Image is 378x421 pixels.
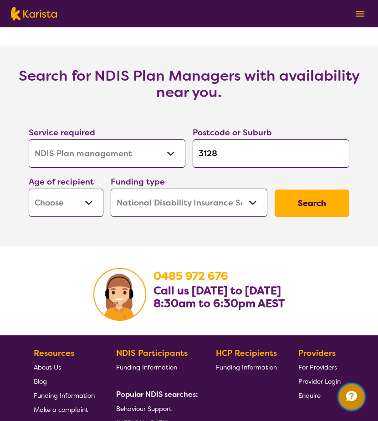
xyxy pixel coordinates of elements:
span: About Us [34,363,61,371]
b: Providers [298,348,336,359]
span: Enquire [298,391,321,400]
label: Age of recipient [29,176,94,187]
label: Service required [29,127,95,138]
img: Karista Client Service [93,268,146,321]
b: Popular NDIS searches: [116,390,198,399]
img: menu [356,11,364,17]
span: Make a complaint [34,406,88,414]
b: NDIS Participants [116,348,188,359]
h3: Search for NDIS Plan Managers with availability near you. [7,67,371,100]
b: HCP Recipients [216,348,277,359]
span: Blog [34,377,47,385]
a: Make a complaint [34,402,95,416]
b: 8:30am to 6:30pm AEST [153,296,285,311]
b: Call us [DATE] to [DATE] [153,283,281,298]
a: Behaviour Support [116,401,194,416]
span: Funding Information [34,391,95,400]
a: About Us [34,360,95,374]
span: Funding Information [116,363,177,371]
button: Channel Menu [339,384,364,410]
span: Behaviour Support [116,405,172,413]
input: Type [193,139,349,168]
a: Provider Login [298,374,341,388]
a: Blog [34,374,95,388]
b: Resources [34,348,74,359]
a: Funding Information [216,360,277,374]
button: Search [275,190,349,217]
span: For Providers [298,363,337,371]
label: Funding type [111,176,165,187]
label: Postcode or Suburb [193,127,272,138]
a: Enquire [298,388,341,402]
a: Funding Information [116,360,194,374]
a: For Providers [298,360,341,374]
img: Karista logo [11,7,57,21]
a: Funding Information [34,388,95,402]
span: Provider Login [298,377,341,385]
a: 0485 972 676 [153,269,228,283]
span: Funding Information [216,363,277,371]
